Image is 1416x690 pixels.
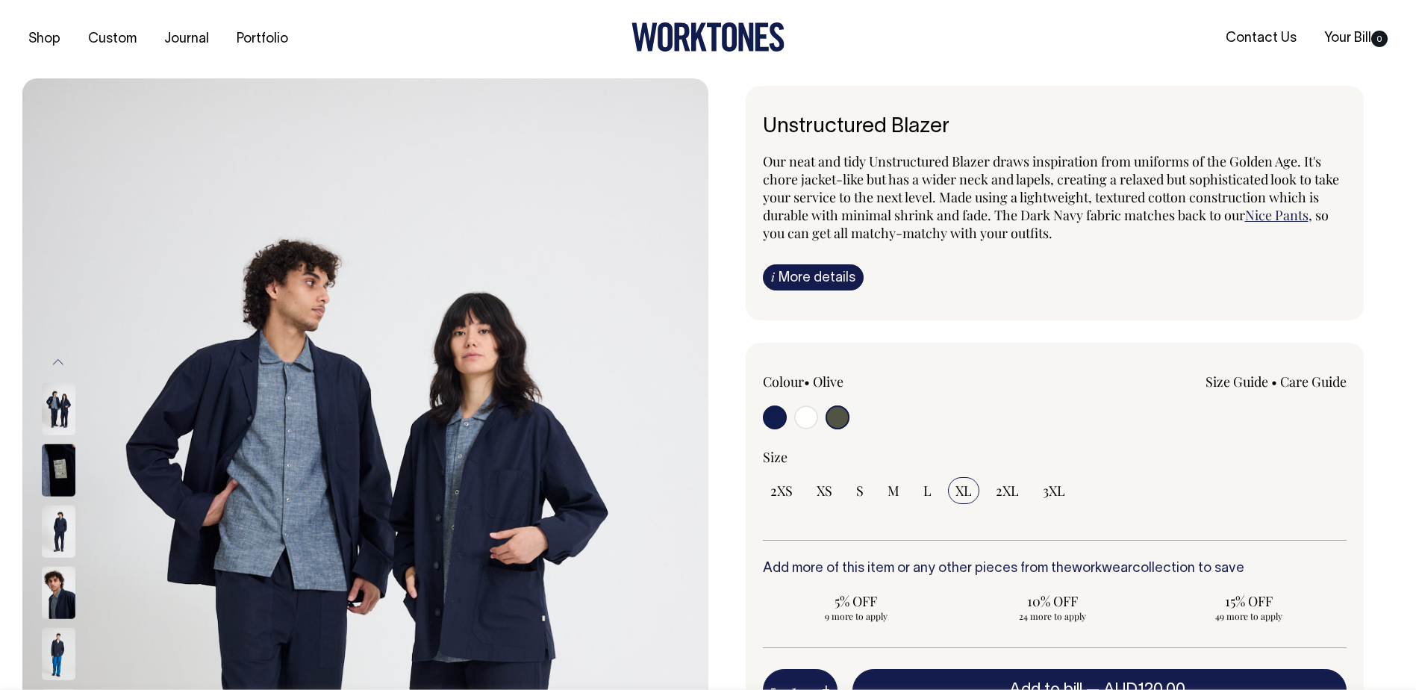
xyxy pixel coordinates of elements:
input: L [916,477,939,504]
input: 2XL [988,477,1026,504]
input: 3XL [1035,477,1073,504]
a: Shop [22,27,66,52]
span: • [804,373,810,391]
input: 2XS [763,477,800,504]
input: S [849,477,871,504]
span: 2XL [996,482,1019,500]
input: XL [948,477,979,504]
span: 15% OFF [1162,592,1335,610]
span: 2XS [770,482,793,500]
a: Contact Us [1220,26,1303,51]
img: dark-navy [42,567,75,619]
span: 10% OFF [966,592,1138,610]
span: 24 more to apply [966,610,1138,622]
div: Colour [763,373,996,391]
h1: Unstructured Blazer [763,116,1347,139]
img: dark-navy [42,628,75,680]
a: Care Guide [1280,373,1347,391]
span: XL [955,482,972,500]
span: 9 more to apply [770,610,943,622]
span: M [888,482,899,500]
img: dark-navy [42,444,75,497]
span: S [856,482,864,500]
a: Your Bill0 [1318,26,1394,51]
span: XS [817,482,832,500]
span: • [1271,373,1277,391]
span: i [771,269,775,285]
img: dark-navy [42,383,75,435]
span: 49 more to apply [1162,610,1335,622]
img: dark-navy [42,506,75,558]
input: 10% OFF 24 more to apply [958,588,1146,627]
a: workwear [1072,562,1132,575]
a: Size Guide [1206,373,1268,391]
input: M [880,477,907,504]
a: iMore details [763,264,864,290]
span: Our neat and tidy Unstructured Blazer draws inspiration from uniforms of the Golden Age. It's cho... [763,152,1339,224]
a: Nice Pants [1245,206,1309,224]
a: Portfolio [231,27,294,52]
a: Custom [82,27,143,52]
span: L [923,482,932,500]
button: Previous [47,345,69,379]
span: 0 [1371,31,1388,47]
label: Olive [813,373,843,391]
h6: Add more of this item or any other pieces from the collection to save [763,562,1347,576]
div: Size [763,448,1347,466]
input: 5% OFF 9 more to apply [763,588,950,627]
span: 5% OFF [770,592,943,610]
span: 3XL [1043,482,1065,500]
a: Journal [158,27,215,52]
input: XS [809,477,840,504]
span: , so you can get all matchy-matchy with your outfits. [763,206,1329,242]
input: 15% OFF 49 more to apply [1155,588,1342,627]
